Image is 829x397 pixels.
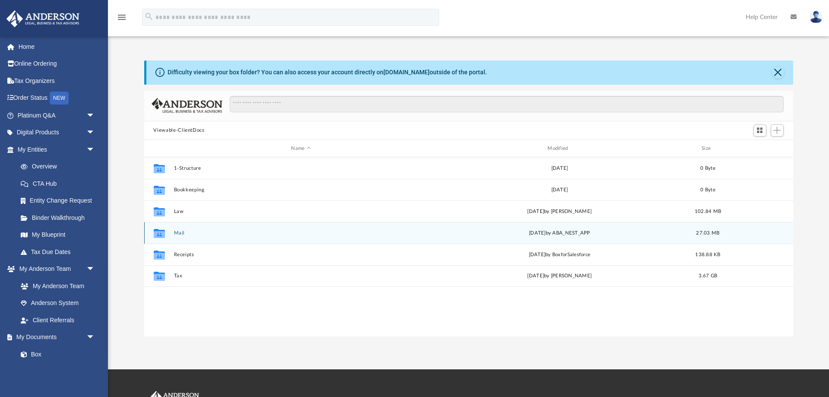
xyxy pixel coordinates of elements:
a: Entity Change Request [12,192,108,210]
span: 3.67 GB [698,274,717,279]
button: Mail [174,230,428,236]
a: Platinum Q&Aarrow_drop_down [6,107,108,124]
button: Tax [174,273,428,279]
input: Search files and folders [230,96,783,112]
a: My Blueprint [12,226,104,244]
a: My Documentsarrow_drop_down [6,329,104,346]
div: [DATE] by [PERSON_NAME] [432,273,687,280]
span: 138.88 KB [695,252,720,257]
span: 0 Byte [700,187,715,192]
div: Difficulty viewing your box folder? You can also access your account directly on outside of the p... [168,68,487,77]
a: Anderson System [12,295,104,312]
div: Modified [432,145,687,152]
div: [DATE] [432,165,687,172]
a: CTA Hub [12,175,108,192]
a: Online Ordering [6,55,108,73]
div: [DATE] by [PERSON_NAME] [432,208,687,216]
div: [DATE] by ABA_NEST_APP [432,229,687,237]
button: Receipts [174,252,428,257]
a: My Anderson Team [12,277,99,295]
a: Tax Due Dates [12,243,108,260]
a: Binder Walkthrough [12,209,108,226]
div: [DATE] by BoxforSalesforce [432,251,687,259]
span: arrow_drop_down [86,260,104,278]
button: Add [771,124,784,137]
a: Order StatusNEW [6,89,108,107]
span: 0 Byte [700,166,715,171]
span: arrow_drop_down [86,107,104,124]
div: NEW [50,92,69,105]
div: Name [173,145,428,152]
a: Home [6,38,108,55]
a: Client Referrals [12,311,104,329]
a: My Anderson Teamarrow_drop_down [6,260,104,278]
div: id [148,145,169,152]
a: Tax Organizers [6,72,108,89]
i: menu [117,12,127,22]
img: Anderson Advisors Platinum Portal [4,10,82,27]
button: 1-Structure [174,165,428,171]
div: grid [144,157,793,336]
span: arrow_drop_down [86,124,104,142]
a: Overview [12,158,108,175]
button: Viewable-ClientDocs [153,127,204,134]
button: Law [174,209,428,214]
span: arrow_drop_down [86,329,104,346]
img: User Pic [810,11,823,23]
a: My Entitiesarrow_drop_down [6,141,108,158]
button: Close [772,67,784,79]
a: menu [117,16,127,22]
div: Size [690,145,725,152]
span: 27.03 MB [696,231,719,235]
i: search [144,12,154,21]
a: Box [12,346,99,363]
a: [DOMAIN_NAME] [383,69,430,76]
button: Switch to Grid View [753,124,766,137]
button: Bookkeeping [174,187,428,193]
div: id [729,145,789,152]
span: arrow_drop_down [86,141,104,159]
a: Meeting Minutes [12,363,104,380]
a: Digital Productsarrow_drop_down [6,124,108,141]
span: 102.84 MB [694,209,721,214]
div: [DATE] [432,186,687,194]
